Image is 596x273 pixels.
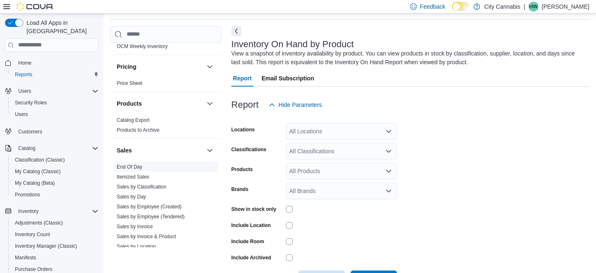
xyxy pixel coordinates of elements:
span: Users [12,109,99,119]
span: Reports [12,70,99,80]
span: Reports [15,71,32,78]
a: Users [12,109,31,119]
label: Classifications [231,146,267,153]
a: Manifests [12,253,39,263]
a: Inventory Count [12,230,53,239]
h3: Products [117,99,142,108]
a: Sales by Day [117,194,146,200]
span: Inventory Count [15,231,50,238]
span: Feedback [420,2,445,11]
span: Sales by Location [117,243,156,250]
span: Sales by Day [117,193,146,200]
a: Sales by Invoice & Product [117,234,176,239]
span: Home [18,60,31,66]
div: OCM [110,41,221,55]
span: Inventory [15,206,99,216]
a: Products to Archive [117,127,159,133]
span: Catalog [18,145,35,152]
button: My Catalog (Beta) [8,177,102,189]
span: Report [233,70,252,87]
button: Products [117,99,203,108]
span: Purchase Orders [15,266,53,273]
button: Home [2,57,102,69]
button: Sales [117,146,203,155]
div: Products [110,115,221,138]
label: Include Room [231,238,264,245]
a: Home [15,58,35,68]
h3: Pricing [117,63,136,71]
button: Hide Parameters [265,97,325,113]
button: Pricing [117,63,203,71]
span: Inventory Manager (Classic) [15,243,77,249]
span: My Catalog (Beta) [15,180,55,186]
span: HW [529,2,538,12]
span: Customers [15,126,99,136]
button: Adjustments (Classic) [8,217,102,229]
a: Promotions [12,190,43,200]
a: Catalog Export [117,117,149,123]
label: Brands [231,186,248,193]
label: Include Location [231,222,271,229]
h3: Sales [117,146,132,155]
span: Users [15,111,28,118]
button: Security Roles [8,97,102,109]
button: Inventory Manager (Classic) [8,240,102,252]
button: Users [2,85,102,97]
label: Include Archived [231,254,271,261]
button: Catalog [15,143,38,153]
span: Sales by Invoice & Product [117,233,176,240]
button: Open list of options [385,168,392,174]
button: Manifests [8,252,102,263]
span: Security Roles [15,99,47,106]
a: Inventory Manager (Classic) [12,241,80,251]
button: Inventory [2,205,102,217]
p: City Cannabis [484,2,520,12]
button: Catalog [2,143,102,154]
a: Adjustments (Classic) [12,218,66,228]
span: Promotions [15,191,40,198]
button: Inventory Count [8,229,102,240]
span: My Catalog (Beta) [12,178,99,188]
input: Dark Mode [452,2,469,11]
button: Next [231,26,241,36]
span: Manifests [15,254,36,261]
button: Promotions [8,189,102,201]
span: Classification (Classic) [12,155,99,165]
button: Users [8,109,102,120]
span: Classification (Classic) [15,157,65,163]
button: Classification (Classic) [8,154,102,166]
span: Users [18,88,31,94]
a: OCM Weekly Inventory [117,43,168,49]
label: Show in stock only [231,206,276,213]
span: Adjustments (Classic) [12,218,99,228]
span: Promotions [12,190,99,200]
button: Customers [2,125,102,137]
p: [PERSON_NAME] [542,2,589,12]
span: Catalog [15,143,99,153]
a: Price Sheet [117,80,142,86]
a: My Catalog (Beta) [12,178,58,188]
span: Inventory Manager (Classic) [12,241,99,251]
a: Sales by Employee (Created) [117,204,182,210]
a: Sales by Classification [117,184,166,190]
span: My Catalog (Classic) [12,167,99,176]
a: End Of Day [117,164,142,170]
span: Users [15,86,99,96]
span: Sales by Invoice [117,223,153,230]
span: Price Sheet [117,80,142,87]
div: Haoyi Wang [529,2,538,12]
span: Inventory [18,208,38,215]
button: Open list of options [385,128,392,135]
a: Sales by Invoice [117,224,153,230]
div: Pricing [110,78,221,92]
span: Manifests [12,253,99,263]
h3: Inventory On Hand by Product [231,39,354,49]
a: Security Roles [12,98,50,108]
a: Itemized Sales [117,174,149,180]
h3: Report [231,100,259,110]
a: My Catalog (Classic) [12,167,64,176]
span: Hide Parameters [279,101,322,109]
label: Locations [231,126,255,133]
